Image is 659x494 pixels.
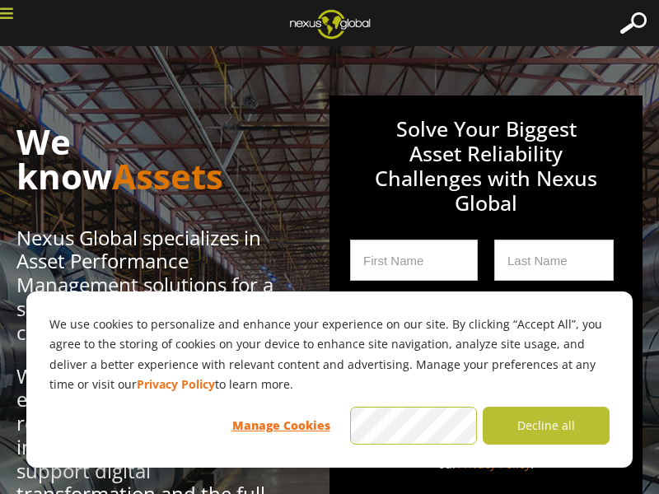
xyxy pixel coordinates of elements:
div: Cookie banner [26,291,633,468]
input: Last Name [494,240,614,281]
span: Assets [112,152,223,199]
img: ng_logo_web [277,4,383,44]
a: Privacy Policy [137,375,215,395]
button: Manage Cookies [217,407,344,445]
h1: We know [16,124,280,193]
p: We use cookies to personalize and enhance your experience on our site. By clicking “Accept All”, ... [49,315,610,395]
button: Decline all [483,407,610,445]
h3: Solve Your Biggest Asset Reliability Challenges with Nexus Global [350,116,622,240]
input: First Name [350,240,478,281]
p: Nexus Global specializes in Asset Performance Management solutions for a smarter, safer, and more... [16,226,280,345]
button: Accept all [350,407,477,445]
